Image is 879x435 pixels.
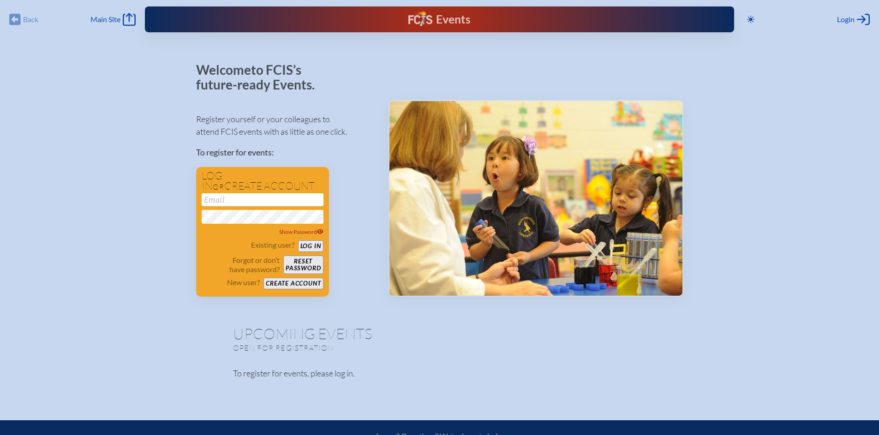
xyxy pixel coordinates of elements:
[202,193,323,206] input: Email
[202,256,280,274] p: Forgot or don’t have password?
[279,228,323,235] span: Show Password
[90,13,136,26] a: Main Site
[389,101,682,296] img: Events
[837,15,855,24] span: Login
[233,343,477,352] p: Open for registration
[202,171,323,191] h1: Log in create account
[298,240,323,252] button: Log in
[196,63,325,92] p: Welcome to FCIS’s future-ready Events.
[213,182,224,191] span: or
[251,240,294,250] p: Existing user?
[263,278,323,289] button: Create account
[233,367,646,380] p: To register for events, please log in.
[233,326,646,341] h1: Upcoming Events
[307,11,572,28] div: FCIS Events — Future ready
[283,256,323,274] button: Resetpassword
[90,15,120,24] span: Main Site
[227,278,260,287] p: New user?
[196,146,374,159] p: To register for events:
[196,113,374,138] p: Register yourself or your colleagues to attend FCIS events with as little as one click.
